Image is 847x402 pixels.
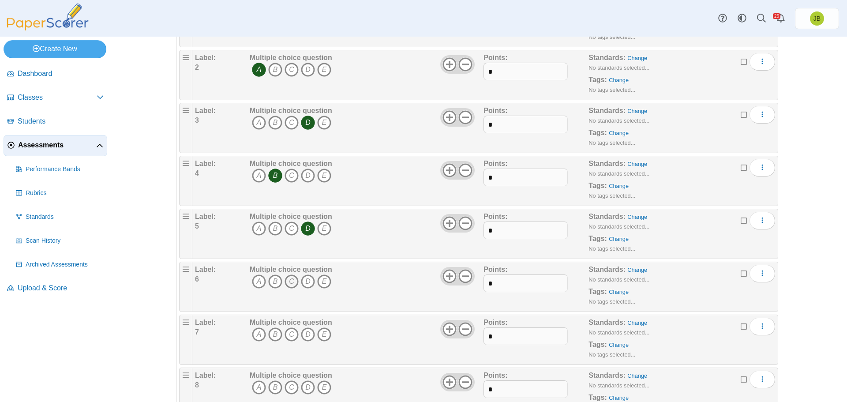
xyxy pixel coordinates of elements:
[750,371,775,388] button: More options
[195,107,216,114] b: Label:
[627,108,647,114] a: Change
[268,327,282,342] i: B
[588,351,635,358] small: No tags selected...
[26,260,104,269] span: Archived Assessments
[4,135,107,156] a: Assessments
[609,236,629,242] a: Change
[195,222,199,230] b: 5
[12,230,107,252] a: Scan History
[4,4,92,30] img: PaperScorer
[588,170,649,177] small: No standards selected...
[4,278,107,299] a: Upload & Score
[588,288,607,295] b: Tags:
[588,223,649,230] small: No standards selected...
[268,274,282,289] i: B
[609,77,629,83] a: Change
[195,116,199,124] b: 3
[18,140,96,150] span: Assessments
[285,169,299,183] i: C
[588,235,607,242] b: Tags:
[195,372,216,379] b: Label:
[627,267,647,273] a: Change
[250,54,332,61] b: Multiple choice question
[588,341,607,348] b: Tags:
[588,76,607,83] b: Tags:
[301,222,315,236] i: D
[252,327,266,342] i: A
[195,169,199,177] b: 4
[179,50,192,100] div: Drag handle
[12,207,107,228] a: Standards
[4,24,92,32] a: PaperScorer
[18,283,104,293] span: Upload & Score
[609,342,629,348] a: Change
[195,54,216,61] b: Label:
[195,319,216,326] b: Label:
[179,156,192,206] div: Drag handle
[627,161,647,167] a: Change
[588,266,626,273] b: Standards:
[18,93,97,102] span: Classes
[317,222,331,236] i: E
[18,69,104,79] span: Dashboard
[483,266,507,273] b: Points:
[627,214,647,220] a: Change
[250,160,332,167] b: Multiple choice question
[179,315,192,365] div: Drag handle
[750,106,775,124] button: More options
[195,213,216,220] b: Label:
[12,183,107,204] a: Rubrics
[250,372,332,379] b: Multiple choice question
[813,15,821,22] span: Joel Boyd
[609,183,629,189] a: Change
[588,34,635,40] small: No tags selected...
[810,11,824,26] span: Joel Boyd
[195,328,199,336] b: 7
[483,54,507,61] b: Points:
[301,380,315,394] i: D
[252,116,266,130] i: A
[588,372,626,379] b: Standards:
[18,116,104,126] span: Students
[317,327,331,342] i: E
[285,274,299,289] i: C
[483,372,507,379] b: Points:
[4,64,107,85] a: Dashboard
[285,63,299,77] i: C
[195,64,199,71] b: 2
[483,107,507,114] b: Points:
[588,117,649,124] small: No standards selected...
[317,380,331,394] i: E
[588,107,626,114] b: Standards:
[268,169,282,183] i: B
[588,160,626,167] b: Standards:
[588,329,649,336] small: No standards selected...
[301,274,315,289] i: D
[301,116,315,130] i: D
[609,130,629,136] a: Change
[795,8,839,29] a: Joel Boyd
[750,159,775,177] button: More options
[627,55,647,61] a: Change
[268,116,282,130] i: B
[26,189,104,198] span: Rubrics
[179,103,192,153] div: Drag handle
[252,63,266,77] i: A
[588,182,607,189] b: Tags:
[588,276,649,283] small: No standards selected...
[588,86,635,93] small: No tags selected...
[317,63,331,77] i: E
[4,87,107,109] a: Classes
[588,64,649,71] small: No standards selected...
[250,266,332,273] b: Multiple choice question
[268,63,282,77] i: B
[609,394,629,401] a: Change
[4,40,106,58] a: Create New
[250,319,332,326] b: Multiple choice question
[750,318,775,335] button: More options
[588,245,635,252] small: No tags selected...
[588,192,635,199] small: No tags selected...
[268,380,282,394] i: B
[285,116,299,130] i: C
[252,380,266,394] i: A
